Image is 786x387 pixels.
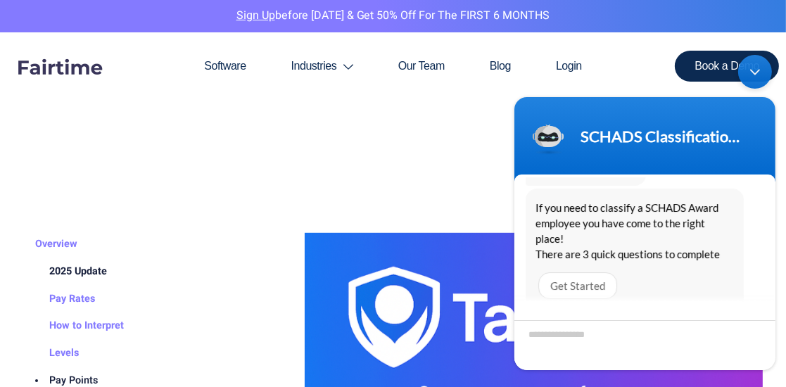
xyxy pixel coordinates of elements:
[21,312,124,340] a: How to Interpret
[467,32,533,100] a: Blog
[11,7,775,25] p: before [DATE] & Get 50% Off for the FIRST 6 MONTHS
[182,32,268,100] a: Software
[533,32,604,100] a: Login
[7,231,77,258] a: Overview
[376,32,467,100] a: Our Team
[21,286,95,313] a: Pay Rates
[236,7,275,24] a: Sign Up
[269,32,376,100] a: Industries
[21,258,107,286] a: 2025 Update
[507,48,782,377] iframe: SalesIQ Chatwindow
[21,340,79,367] a: Levels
